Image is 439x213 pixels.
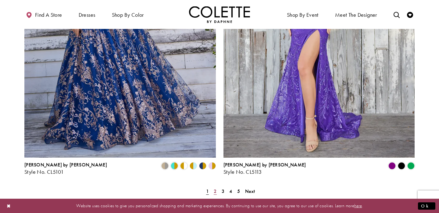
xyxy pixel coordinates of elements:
[44,202,395,210] p: Website uses cookies to give you personalized shopping and marketing experiences. By continuing t...
[418,202,435,210] button: Submit Dialog
[243,187,257,196] a: Next Page
[209,162,216,169] i: Lilac/Gold
[227,187,234,196] a: Page 4
[24,162,107,168] span: [PERSON_NAME] by [PERSON_NAME]
[235,187,242,196] a: Page 5
[24,168,64,175] span: Style No. CL5101
[4,201,14,211] button: Close Dialog
[223,162,306,168] span: [PERSON_NAME] by [PERSON_NAME]
[222,188,224,194] span: 3
[287,12,319,18] span: Shop By Event
[335,12,377,18] span: Meet the designer
[112,12,144,18] span: Shop by color
[407,162,415,169] i: Emerald
[229,188,232,194] span: 4
[110,6,145,23] span: Shop by color
[212,187,218,196] a: Page 2
[190,162,197,169] i: Light Blue/Gold
[77,6,97,23] span: Dresses
[189,6,250,23] img: Colette by Daphne
[180,162,187,169] i: Gold/White
[189,6,250,23] a: Visit Home Page
[24,6,63,23] a: Find a store
[334,6,379,23] a: Meet the designer
[245,188,255,194] span: Next
[220,187,226,196] a: Page 3
[405,6,415,23] a: Check Wishlist
[206,188,209,194] span: 1
[223,168,262,175] span: Style No. CL5113
[204,187,211,196] span: Current Page
[161,162,169,169] i: Gold/Pewter
[24,162,107,175] div: Colette by Daphne Style No. CL5101
[392,6,401,23] a: Toggle search
[285,6,320,23] span: Shop By Event
[199,162,206,169] i: Navy/Gold
[214,188,216,194] span: 2
[171,162,178,169] i: Turquoise/Gold
[35,12,62,18] span: Find a store
[354,203,362,209] a: here
[388,162,396,169] i: Purple
[237,188,240,194] span: 5
[223,162,306,175] div: Colette by Daphne Style No. CL5113
[398,162,405,169] i: Black
[79,12,95,18] span: Dresses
